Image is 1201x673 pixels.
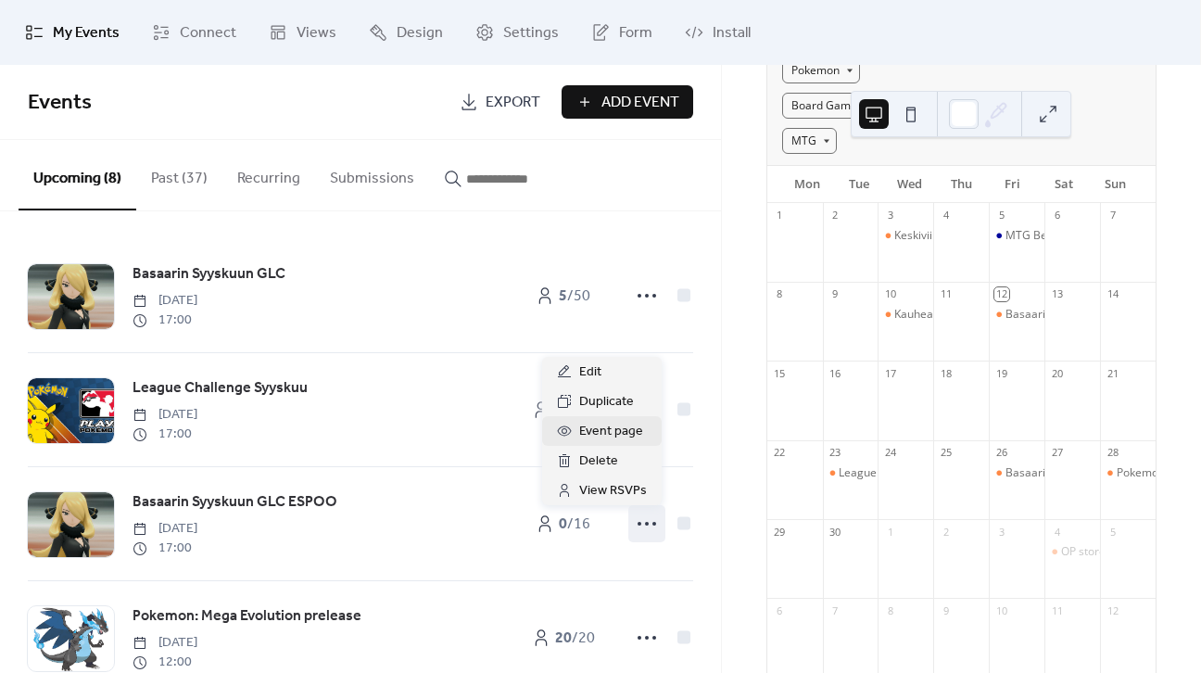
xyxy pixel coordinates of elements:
div: 3 [994,525,1008,539]
div: 9 [939,603,953,617]
div: 7 [1106,209,1119,222]
span: Add Event [601,92,679,114]
a: Basaarin Syyskuun GLC ESPOO [133,490,337,514]
b: 0 [559,510,567,539]
b: 5 [559,282,567,311]
div: Keskiviikko Komentaja Kekkerit [894,228,1053,244]
span: / 16 [559,514,590,536]
div: 5 [1106,525,1119,539]
div: 6 [773,603,787,617]
div: Kauheat Komentaja Kekkerit [878,307,933,323]
span: My Events [53,22,120,44]
div: 7 [828,603,842,617]
div: MTG Beta testing Commander Night! [1005,228,1196,244]
span: / 20 [555,628,595,650]
span: [DATE] [133,519,197,539]
a: 14/32 [517,393,610,426]
a: My Events [11,7,133,57]
div: 13 [1050,287,1064,301]
span: 17:00 [133,311,197,330]
span: Edit [579,362,601,384]
a: Basaarin Syyskuun GLC [133,262,285,286]
button: Recurring [222,140,315,209]
div: 24 [883,446,897,460]
div: Basaarin Syyskuun GLC ESPOO [989,465,1044,481]
span: 12:00 [133,653,197,672]
div: Basaarin Syyskuun GLC ESPOO [1005,465,1166,481]
span: Delete [579,451,618,473]
div: Sun [1090,166,1141,203]
div: 4 [1050,525,1064,539]
span: Duplicate [579,391,634,413]
a: Settings [461,7,573,57]
div: Fri [987,166,1038,203]
div: 12 [994,287,1008,301]
a: Design [355,7,457,57]
div: Sat [1038,166,1089,203]
div: 10 [883,287,897,301]
span: Install [713,22,751,44]
span: [DATE] [133,405,197,425]
div: Basaarin Syyskuun GLC [1005,307,1127,323]
a: Connect [138,7,250,57]
span: Connect [180,22,236,44]
div: Wed [884,166,935,203]
div: 25 [939,446,953,460]
div: Tue [833,166,884,203]
span: Basaarin Syyskuun GLC ESPOO [133,491,337,514]
span: Export [486,92,540,114]
div: 18 [939,366,953,380]
div: 26 [994,446,1008,460]
div: OP store tournament [1044,544,1100,560]
div: League Challenge Syyskuu [823,465,879,481]
div: 28 [1106,446,1119,460]
button: Upcoming (8) [19,140,136,210]
button: Add Event [562,85,693,119]
span: Views [297,22,336,44]
div: 2 [939,525,953,539]
div: 16 [828,366,842,380]
div: 14 [1106,287,1119,301]
div: 29 [773,525,787,539]
span: Basaarin Syyskuun GLC [133,263,285,286]
span: 17:00 [133,539,197,558]
div: 2 [828,209,842,222]
div: 20 [1050,366,1064,380]
a: 20/20 [517,621,610,654]
span: Pokemon: Mega Evolution prelease [133,605,361,628]
span: [DATE] [133,633,197,653]
div: 17 [883,366,897,380]
div: 5 [994,209,1008,222]
div: 8 [883,603,897,617]
div: 23 [828,446,842,460]
div: 1 [883,525,897,539]
div: 1 [773,209,787,222]
div: Basaarin Syyskuun GLC [989,307,1044,323]
div: OP store tournament [1061,544,1169,560]
div: 3 [883,209,897,222]
span: Form [619,22,652,44]
div: MTG Beta testing Commander Night! [989,228,1044,244]
div: 10 [994,603,1008,617]
div: 9 [828,287,842,301]
div: 22 [773,446,787,460]
span: Design [397,22,443,44]
div: Pokemon: Mega Evolution prelease [1100,465,1156,481]
span: Event page [579,421,643,443]
span: Events [28,83,92,123]
b: 20 [555,624,572,653]
div: 15 [773,366,787,380]
span: View RSVPs [579,480,647,502]
div: 6 [1050,209,1064,222]
span: / 50 [559,286,590,308]
a: Install [671,7,765,57]
a: Views [255,7,350,57]
div: 8 [773,287,787,301]
a: League Challenge Syyskuu [133,376,308,400]
button: Submissions [315,140,429,209]
div: 11 [1050,603,1064,617]
span: 17:00 [133,425,197,444]
div: Keskiviikko Komentaja Kekkerit [878,228,933,244]
a: Pokemon: Mega Evolution prelease [133,604,361,629]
